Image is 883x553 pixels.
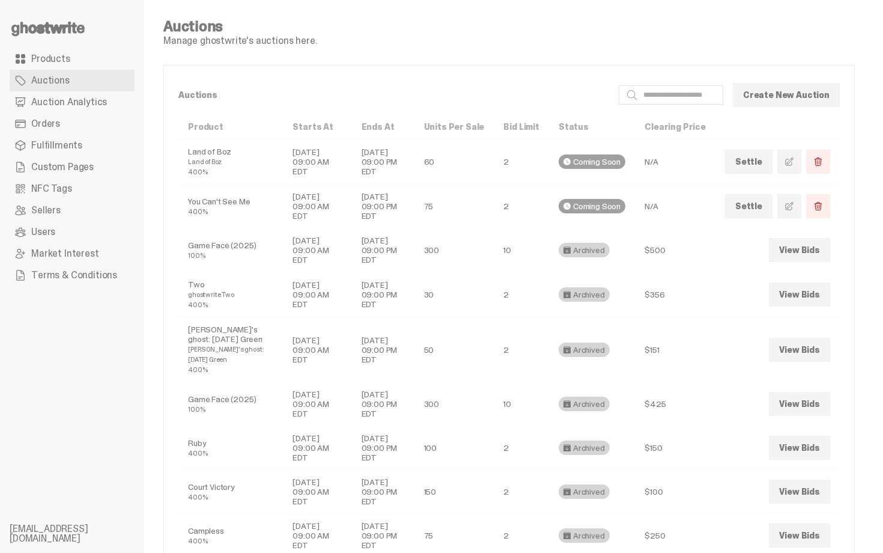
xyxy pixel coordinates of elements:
[178,426,283,470] td: Ruby
[635,426,715,470] td: $150
[10,524,154,543] li: [EMAIL_ADDRESS][DOMAIN_NAME]
[635,317,715,382] td: $151
[494,228,549,272] td: 10
[414,317,494,382] td: 50
[31,97,107,107] span: Auction Analytics
[31,249,99,258] span: Market Interest
[188,290,234,299] small: ghostwrite Two
[769,480,830,504] a: View Bids
[178,115,283,139] th: Product
[635,139,715,185] td: N/A
[178,139,283,185] td: Land of Boz
[10,243,135,264] a: Market Interest
[10,221,135,243] a: Users
[10,264,135,286] a: Terms & Conditions
[352,470,414,514] td: [DATE] 09:00 PM EDT
[414,382,494,426] td: 300
[31,76,70,85] span: Auctions
[362,121,395,132] a: Ends At
[163,36,317,46] p: Manage ghostwrite's auctions here.
[352,426,414,470] td: [DATE] 09:00 PM EDT
[188,301,207,309] small: 400%
[635,228,715,272] td: $500
[559,199,625,213] div: Coming Soon
[549,115,635,139] th: Status
[769,238,830,262] a: View Bids
[635,272,715,317] td: $356
[163,19,317,34] h4: Auctions
[414,470,494,514] td: 150
[494,382,549,426] td: 10
[494,139,549,185] td: 2
[31,141,82,150] span: Fulfillments
[10,48,135,70] a: Products
[31,270,117,280] span: Terms & Conditions
[178,185,283,228] td: You Can't See Me
[178,470,283,514] td: Court Victory
[283,317,351,382] td: [DATE] 09:00 AM EDT
[414,228,494,272] td: 300
[10,70,135,91] a: Auctions
[559,243,610,257] div: Archived
[283,470,351,514] td: [DATE] 09:00 AM EDT
[10,200,135,221] a: Sellers
[352,185,414,228] td: [DATE] 09:00 PM EDT
[188,207,207,216] small: 400%
[494,115,549,139] th: Bid Limit
[725,150,772,174] a: Settle
[31,227,55,237] span: Users
[414,115,494,139] th: Units Per Sale
[352,139,414,185] td: [DATE] 09:00 PM EDT
[494,470,549,514] td: 2
[494,317,549,382] td: 2
[188,251,205,260] small: 100%
[769,436,830,460] a: View Bids
[31,206,61,215] span: Sellers
[188,449,207,457] small: 400%
[10,178,135,200] a: NFC Tags
[188,365,207,374] small: 400%
[31,54,70,64] span: Products
[414,426,494,470] td: 100
[559,484,610,499] div: Archived
[559,441,610,455] div: Archived
[769,338,830,362] a: View Bids
[283,272,351,317] td: [DATE] 09:00 AM EDT
[10,156,135,178] a: Custom Pages
[769,283,830,307] a: View Bids
[352,382,414,426] td: [DATE] 09:00 PM EDT
[178,382,283,426] td: Game Face (2025)
[188,157,222,166] small: Land of Boz
[494,426,549,470] td: 2
[178,317,283,382] td: [PERSON_NAME]'s ghost: [DATE] Green
[178,272,283,317] td: Two
[352,228,414,272] td: [DATE] 09:00 PM EDT
[283,426,351,470] td: [DATE] 09:00 AM EDT
[559,343,610,357] div: Archived
[635,470,715,514] td: $100
[559,154,625,169] div: Coming Soon
[188,405,205,414] small: 100%
[352,272,414,317] td: [DATE] 09:00 PM EDT
[10,113,135,135] a: Orders
[352,317,414,382] td: [DATE] 09:00 PM EDT
[635,115,715,139] th: Clearing Price
[494,272,549,317] td: 2
[31,162,94,172] span: Custom Pages
[733,83,840,107] a: Create New Auction
[559,397,610,411] div: Archived
[283,139,351,185] td: [DATE] 09:00 AM EDT
[559,287,610,302] div: Archived
[494,185,549,228] td: 2
[293,121,333,132] a: Starts At
[188,168,207,176] small: 400%
[414,185,494,228] td: 75
[31,119,60,129] span: Orders
[10,135,135,156] a: Fulfillments
[283,185,351,228] td: [DATE] 09:00 AM EDT
[769,392,830,416] a: View Bids
[414,139,494,185] td: 60
[283,382,351,426] td: [DATE] 09:00 AM EDT
[188,493,207,501] small: 400%
[188,345,264,364] small: [PERSON_NAME]'s ghost: [DATE] Green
